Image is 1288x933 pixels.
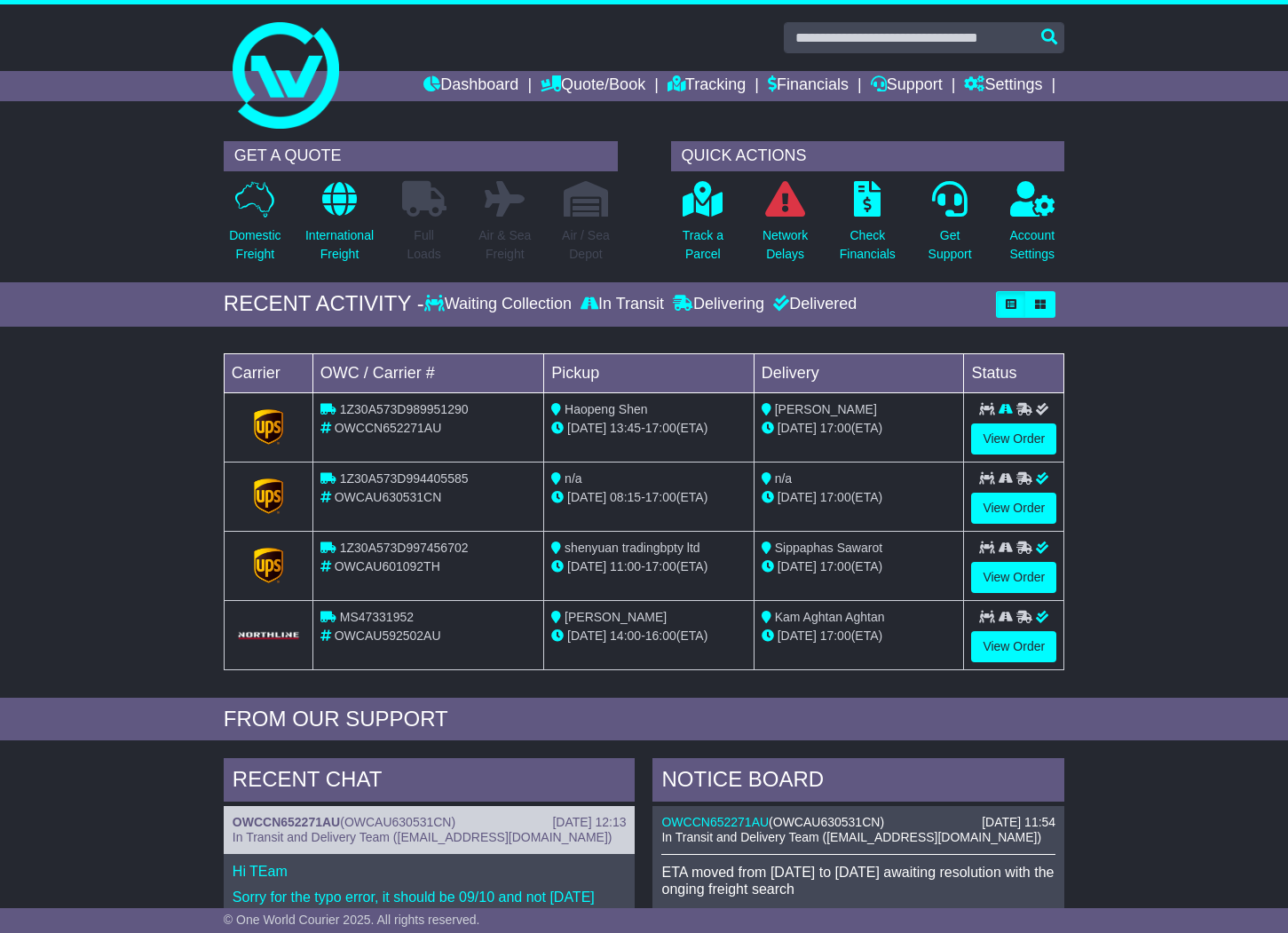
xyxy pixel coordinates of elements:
[661,815,769,829] a: OWCCN652271AU
[340,610,414,624] span: MS47331952
[567,629,606,643] span: [DATE]
[551,488,747,507] div: - (ETA)
[552,815,626,830] div: [DATE] 12:13
[254,478,284,514] img: GetCarrierServiceLogo
[335,559,440,573] span: OWCAU601092TH
[762,180,809,273] a: NetworkDelays
[820,629,851,643] span: 17:00
[551,557,747,576] div: - (ETA)
[762,557,957,576] div: (ETA)
[235,630,302,641] img: GetCarrierServiceLogo
[224,913,480,927] span: © One World Courier 2025. All rights reserved.
[778,629,817,643] span: [DATE]
[671,141,1065,171] div: QUICK ACTIONS
[661,906,1055,923] p: -[PERSON_NAME]
[778,490,817,504] span: [DATE]
[233,889,627,905] p: Sorry for the typo error, it should be 09/10 and not [DATE]
[769,295,857,314] div: Delivered
[224,291,424,317] div: RECENT ACTIVITY -
[340,541,469,555] span: 1Z30A573D997456702
[773,815,881,829] span: OWCAU630531CN
[971,493,1056,524] a: View Order
[228,180,281,273] a: DomesticFreight
[928,226,972,264] p: Get Support
[964,353,1064,392] td: Status
[820,490,851,504] span: 17:00
[775,402,877,416] span: [PERSON_NAME]
[775,610,885,624] span: Kam Aghtan Aghtan
[233,863,627,880] p: Hi TEam
[1010,226,1055,264] p: Account Settings
[335,629,441,643] span: OWCAU592502AU
[312,353,543,392] td: OWC / Carrier #
[233,830,612,844] span: In Transit and Delivery Team ([EMAIL_ADDRESS][DOMAIN_NAME])
[305,226,374,264] p: International Freight
[775,471,792,486] span: n/a
[610,421,641,435] span: 13:45
[224,707,1064,732] div: FROM OUR SUPPORT
[762,488,957,507] div: (ETA)
[763,226,808,264] p: Network Delays
[233,815,627,830] div: ( )
[224,141,618,171] div: GET A QUOTE
[610,559,641,573] span: 11:00
[565,541,700,555] span: shenyuan tradingbpty ltd
[565,402,647,416] span: Haopeng Shen
[1009,180,1056,273] a: AccountSettings
[820,559,851,573] span: 17:00
[820,421,851,435] span: 17:00
[551,419,747,438] div: - (ETA)
[344,815,452,829] span: OWCAU630531CN
[335,490,442,504] span: OWCAU630531CN
[541,71,645,101] a: Quote/Book
[928,180,973,273] a: GetSupport
[971,562,1056,593] a: View Order
[229,226,281,264] p: Domestic Freight
[762,419,957,438] div: (ETA)
[768,71,849,101] a: Financials
[668,295,769,314] div: Delivering
[610,629,641,643] span: 14:00
[233,815,340,829] a: OWCCN652271AU
[565,471,581,486] span: n/a
[964,71,1042,101] a: Settings
[567,559,606,573] span: [DATE]
[340,402,469,416] span: 1Z30A573D989951290
[544,353,755,392] td: Pickup
[661,864,1055,897] p: ETA moved from [DATE] to [DATE] awaiting resolution with the onging freight search
[562,226,610,264] p: Air / Sea Depot
[645,559,676,573] span: 17:00
[424,295,576,314] div: Waiting Collection
[335,421,442,435] span: OWCCN652271AU
[982,815,1055,830] div: [DATE] 11:54
[778,559,817,573] span: [DATE]
[423,71,518,101] a: Dashboard
[576,295,668,314] div: In Transit
[840,226,896,264] p: Check Financials
[775,541,882,555] span: Sippaphas Sawarot
[645,490,676,504] span: 17:00
[610,490,641,504] span: 08:15
[683,226,723,264] p: Track a Parcel
[652,758,1064,806] div: NOTICE BOARD
[224,353,312,392] td: Carrier
[661,830,1041,844] span: In Transit and Delivery Team ([EMAIL_ADDRESS][DOMAIN_NAME])
[778,421,817,435] span: [DATE]
[340,471,469,486] span: 1Z30A573D994405585
[402,226,446,264] p: Full Loads
[567,421,606,435] span: [DATE]
[645,421,676,435] span: 17:00
[565,610,667,624] span: [PERSON_NAME]
[682,180,724,273] a: Track aParcel
[661,815,1055,830] div: ( )
[551,627,747,645] div: - (ETA)
[668,71,746,101] a: Tracking
[754,353,964,392] td: Delivery
[871,71,943,101] a: Support
[762,627,957,645] div: (ETA)
[839,180,897,273] a: CheckFinancials
[254,548,284,583] img: GetCarrierServiceLogo
[645,629,676,643] span: 16:00
[304,180,375,273] a: InternationalFreight
[567,490,606,504] span: [DATE]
